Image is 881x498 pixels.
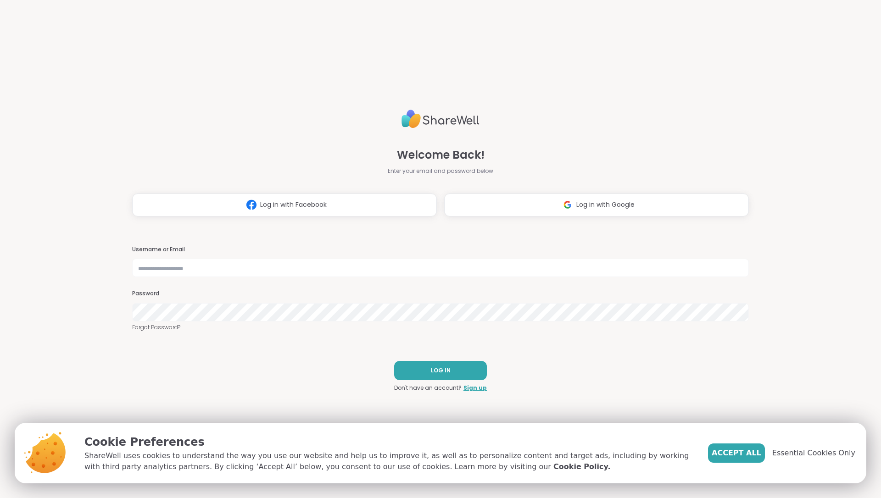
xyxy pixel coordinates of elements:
[576,200,635,210] span: Log in with Google
[708,443,765,463] button: Accept All
[463,384,487,392] a: Sign up
[397,147,485,163] span: Welcome Back!
[132,194,437,216] button: Log in with Facebook
[84,434,693,450] p: Cookie Preferences
[401,106,480,132] img: ShareWell Logo
[388,167,493,175] span: Enter your email and password below
[431,366,451,375] span: LOG IN
[132,246,749,254] h3: Username or Email
[444,194,749,216] button: Log in with Google
[394,361,487,380] button: LOG IN
[84,450,693,472] p: ShareWell uses cookies to understand the way you use our website and help us to improve it, as we...
[394,384,462,392] span: Don't have an account?
[712,448,761,459] span: Accept All
[132,290,749,298] h3: Password
[559,196,576,213] img: ShareWell Logomark
[260,200,327,210] span: Log in with Facebook
[772,448,855,459] span: Essential Cookies Only
[553,461,610,472] a: Cookie Policy.
[243,196,260,213] img: ShareWell Logomark
[132,323,749,332] a: Forgot Password?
